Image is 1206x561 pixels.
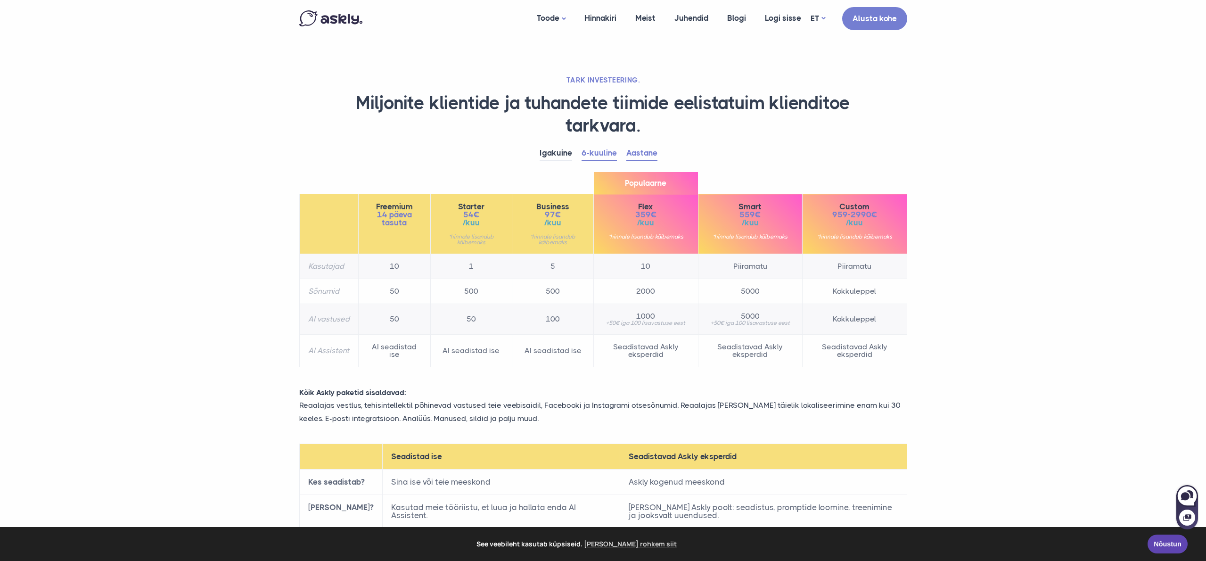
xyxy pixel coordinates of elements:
[299,75,907,85] h2: TARK INVESTEERING.
[811,315,898,323] span: Kokkuleppel
[292,399,914,424] p: Reaalajas vestlus, tehisintellektil põhinevad vastused teie veebisaidil, Facebooki ja Instagrami ...
[602,203,689,211] span: Flex
[430,254,512,279] td: 1
[299,495,382,528] th: [PERSON_NAME]?
[602,211,689,219] span: 359€
[811,12,825,25] a: ET
[698,335,802,367] td: Seadistavad Askly eksperdid
[521,219,585,227] span: /kuu
[803,335,907,367] td: Seadistavad Askly eksperdid
[620,495,907,528] td: [PERSON_NAME] Askly poolt: seadistus, promptide loomine, treenimine ja jooksvalt uuendused.
[299,10,362,26] img: Askly
[430,279,512,304] td: 500
[299,254,358,279] th: Kasutajad
[582,537,678,551] a: learn more about cookies
[707,203,794,211] span: Smart
[811,203,898,211] span: Custom
[602,320,689,326] small: +50€ iga 100 lisavastuse eest
[367,211,422,227] span: 14 päeva tasuta
[594,172,697,194] span: Populaarne
[299,304,358,335] th: AI vastused
[540,146,572,161] a: Igakuine
[521,234,585,245] small: *hinnale lisandub käibemaks
[602,234,689,239] small: *hinnale lisandub käibemaks
[358,335,430,367] td: AI seadistad ise
[367,203,422,211] span: Freemium
[582,146,617,161] a: 6-kuuline
[707,313,794,320] span: 5000
[811,234,898,239] small: *hinnale lisandub käibemaks
[803,279,907,304] td: Kokkuleppel
[358,279,430,304] td: 50
[299,469,382,495] th: Kes seadistab?
[594,335,698,367] td: Seadistavad Askly eksperdid
[620,444,907,469] th: Seadistavad Askly eksperdid
[358,254,430,279] td: 10
[299,388,406,397] strong: Kõik Askly paketid sisaldavad:
[512,279,594,304] td: 500
[1175,483,1199,530] iframe: Askly chat
[707,211,794,219] span: 559€
[439,219,503,227] span: /kuu
[602,219,689,227] span: /kuu
[14,537,1141,551] span: See veebileht kasutab küpsiseid.
[382,469,620,495] td: Sina ise või teie meeskond
[811,211,898,219] span: 959-2990€
[602,313,689,320] span: 1000
[707,320,794,326] small: +50€ iga 100 lisavastuse eest
[698,279,802,304] td: 5000
[382,444,620,469] th: Seadistad ise
[626,146,657,161] a: Aastane
[299,279,358,304] th: Sõnumid
[707,234,794,239] small: *hinnale lisandub käibemaks
[430,335,512,367] td: AI seadistad ise
[439,211,503,219] span: 54€
[512,254,594,279] td: 5
[521,203,585,211] span: Business
[698,254,802,279] td: Piiramatu
[811,219,898,227] span: /kuu
[803,254,907,279] td: Piiramatu
[521,211,585,219] span: 97€
[620,469,907,495] td: Askly kogenud meeskond
[439,234,503,245] small: *hinnale lisandub käibemaks
[439,203,503,211] span: Starter
[512,335,594,367] td: AI seadistad ise
[594,254,698,279] td: 10
[707,219,794,227] span: /kuu
[512,304,594,335] td: 100
[594,279,698,304] td: 2000
[299,335,358,367] th: AI Assistent
[1148,535,1188,553] a: Nõustun
[382,495,620,528] td: Kasutad meie tööriistu, et luua ja hallata enda AI Assistent.
[430,304,512,335] td: 50
[299,92,907,137] h1: Miljonite klientide ja tuhandete tiimide eelistatuim klienditoe tarkvara.
[358,304,430,335] td: 50
[842,7,907,30] a: Alusta kohe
